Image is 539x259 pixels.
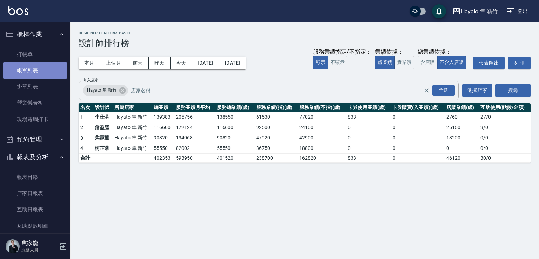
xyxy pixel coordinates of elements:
[346,122,391,133] td: 0
[79,38,531,48] h3: 設計師排行榜
[254,153,298,162] td: 238700
[445,143,479,154] td: 0
[432,4,446,18] button: save
[375,56,395,69] button: 虛業績
[80,125,83,130] span: 2
[298,103,346,112] th: 服務業績(不指)(虛)
[93,103,113,112] th: 設計師
[219,57,246,69] button: [DATE]
[3,95,67,111] a: 營業儀表板
[3,62,67,79] a: 帳單列表
[215,143,254,154] td: 55550
[3,201,67,218] a: 互助日報表
[391,103,445,112] th: 卡券販賣(入業績)(虛)
[80,145,83,151] span: 4
[100,57,127,69] button: 上個月
[298,112,346,122] td: 77020
[346,103,391,112] th: 卡券使用業績(虛)
[298,133,346,143] td: 42900
[254,133,298,143] td: 47920
[149,57,171,69] button: 昨天
[445,112,479,122] td: 2760
[445,133,479,143] td: 18200
[328,56,347,69] button: 不顯示
[495,84,531,97] button: 搜尋
[93,122,113,133] td: 詹盈瑩
[298,143,346,154] td: 18800
[346,143,391,154] td: 0
[93,133,113,143] td: 焦家龍
[171,57,192,69] button: 今天
[298,153,346,162] td: 162820
[192,57,219,69] button: [DATE]
[93,143,113,154] td: 柯芷蓉
[254,122,298,133] td: 92500
[79,31,531,35] h2: Designer Perform Basic
[174,103,215,112] th: 服務業績月平均
[422,86,432,95] button: Clear
[83,87,121,94] span: Hayato 隼 新竹
[418,56,437,69] button: 含店販
[418,48,470,56] div: 總業績依據：
[152,122,174,133] td: 116600
[3,46,67,62] a: 打帳單
[432,85,455,96] div: 全選
[215,153,254,162] td: 401520
[79,57,100,69] button: 本月
[8,6,28,15] img: Logo
[174,153,215,162] td: 593950
[152,112,174,122] td: 139383
[462,84,492,97] button: 選擇店家
[3,185,67,201] a: 店家日報表
[504,5,531,18] button: 登出
[174,133,215,143] td: 134068
[152,103,174,112] th: 總業績
[215,112,254,122] td: 138550
[391,153,445,162] td: 0
[394,56,414,69] button: 實業績
[21,247,57,253] p: 服務人員
[79,103,531,163] table: a dense table
[391,112,445,122] td: 0
[3,169,67,185] a: 報表目錄
[479,112,531,122] td: 27 / 0
[3,218,67,234] a: 互助點數明細
[3,25,67,44] button: 櫃檯作業
[6,239,20,253] img: Person
[346,112,391,122] td: 833
[174,143,215,154] td: 82002
[445,153,479,162] td: 46120
[93,112,113,122] td: 李仕芬
[254,143,298,154] td: 36750
[313,48,372,56] div: 服務業績指定/不指定：
[152,143,174,154] td: 55550
[21,240,57,247] h5: 焦家龍
[113,112,152,122] td: Hayato 隼 新竹
[445,122,479,133] td: 25160
[391,133,445,143] td: 0
[113,103,152,112] th: 所屬店家
[113,133,152,143] td: Hayato 隼 新竹
[80,135,83,141] span: 3
[152,133,174,143] td: 90820
[479,143,531,154] td: 0 / 0
[129,84,436,97] input: 店家名稱
[3,148,67,166] button: 報表及分析
[298,122,346,133] td: 24100
[215,103,254,112] th: 服務總業績(虛)
[313,56,328,69] button: 顯示
[113,143,152,154] td: Hayato 隼 新竹
[83,85,128,96] div: Hayato 隼 新竹
[461,7,498,16] div: Hayato 隼 新竹
[79,103,93,112] th: 名次
[215,133,254,143] td: 90820
[473,57,505,69] button: 報表匯出
[174,122,215,133] td: 172124
[450,4,501,19] button: Hayato 隼 新竹
[84,78,98,83] label: 加入店家
[375,48,414,56] div: 業績依據：
[127,57,149,69] button: 前天
[346,153,391,162] td: 833
[479,153,531,162] td: 30 / 0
